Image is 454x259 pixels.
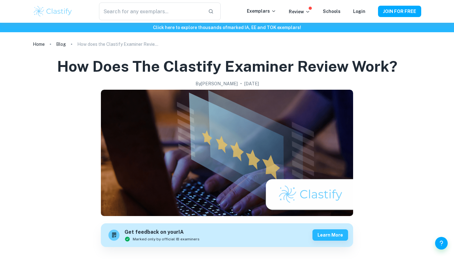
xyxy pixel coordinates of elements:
[99,3,203,20] input: Search for any exemplars...
[101,223,353,247] a: Get feedback on yourIAMarked only by official IB examinersLearn more
[56,40,66,49] a: Blog
[312,229,348,241] button: Learn more
[1,24,453,31] h6: Click here to explore thousands of marked IA, EE and TOK exemplars !
[33,40,45,49] a: Home
[77,41,159,48] p: How does the Clastify Examiner Review work?
[247,8,276,15] p: Exemplars
[101,90,353,216] img: How does the Clastify Examiner Review work? cover image
[33,5,73,18] img: Clastify logo
[244,80,259,87] h2: [DATE]
[195,80,238,87] h2: By [PERSON_NAME]
[240,80,242,87] p: •
[133,236,200,242] span: Marked only by official IB examiners
[289,8,310,15] p: Review
[378,6,421,17] button: JOIN FOR FREE
[435,237,448,250] button: Help and Feedback
[353,9,365,14] a: Login
[323,9,340,14] a: Schools
[125,228,200,236] h6: Get feedback on your IA
[57,56,397,76] h1: How does the Clastify Examiner Review work?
